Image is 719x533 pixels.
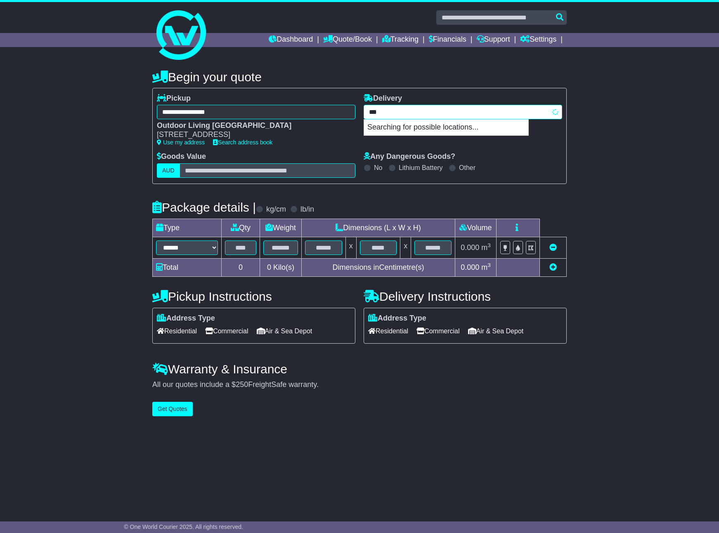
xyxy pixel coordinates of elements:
[157,130,347,139] div: [STREET_ADDRESS]
[364,120,528,135] p: Searching for possible locations...
[257,325,312,337] span: Air & Sea Depot
[157,152,206,161] label: Goods Value
[152,70,567,84] h4: Begin your quote
[153,258,222,276] td: Total
[260,258,302,276] td: Kilo(s)
[455,219,496,237] td: Volume
[152,380,567,389] div: All our quotes include a $ FreightSafe warranty.
[364,105,562,119] typeahead: Please provide city
[222,219,260,237] td: Qty
[382,33,419,47] a: Tracking
[468,325,524,337] span: Air & Sea Depot
[481,243,491,252] span: m
[236,380,248,389] span: 250
[157,94,191,103] label: Pickup
[157,163,180,178] label: AUD
[461,243,479,252] span: 0.000
[429,33,466,47] a: Financials
[520,33,556,47] a: Settings
[269,33,313,47] a: Dashboard
[364,290,567,303] h4: Delivery Instructions
[364,94,402,103] label: Delivery
[459,164,475,172] label: Other
[368,314,426,323] label: Address Type
[157,139,205,146] a: Use my address
[124,524,243,530] span: © One World Courier 2025. All rights reserved.
[549,263,557,271] a: Add new item
[266,205,286,214] label: kg/cm
[301,258,455,276] td: Dimensions in Centimetre(s)
[267,263,271,271] span: 0
[222,258,260,276] td: 0
[205,325,248,337] span: Commercial
[461,263,479,271] span: 0.000
[152,290,355,303] h4: Pickup Instructions
[364,152,455,161] label: Any Dangerous Goods?
[416,325,459,337] span: Commercial
[152,200,256,214] h4: Package details |
[213,139,272,146] a: Search address book
[487,242,491,248] sup: 3
[300,205,314,214] label: lb/in
[153,219,222,237] td: Type
[301,219,455,237] td: Dimensions (L x W x H)
[345,237,356,258] td: x
[157,314,215,323] label: Address Type
[152,362,567,376] h4: Warranty & Insurance
[323,33,372,47] a: Quote/Book
[400,237,411,258] td: x
[157,325,197,337] span: Residential
[368,325,408,337] span: Residential
[157,121,347,130] div: Outdoor Living [GEOGRAPHIC_DATA]
[374,164,382,172] label: No
[549,243,557,252] a: Remove this item
[260,219,302,237] td: Weight
[399,164,443,172] label: Lithium Battery
[152,402,193,416] button: Get Quotes
[477,33,510,47] a: Support
[487,262,491,268] sup: 3
[481,263,491,271] span: m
